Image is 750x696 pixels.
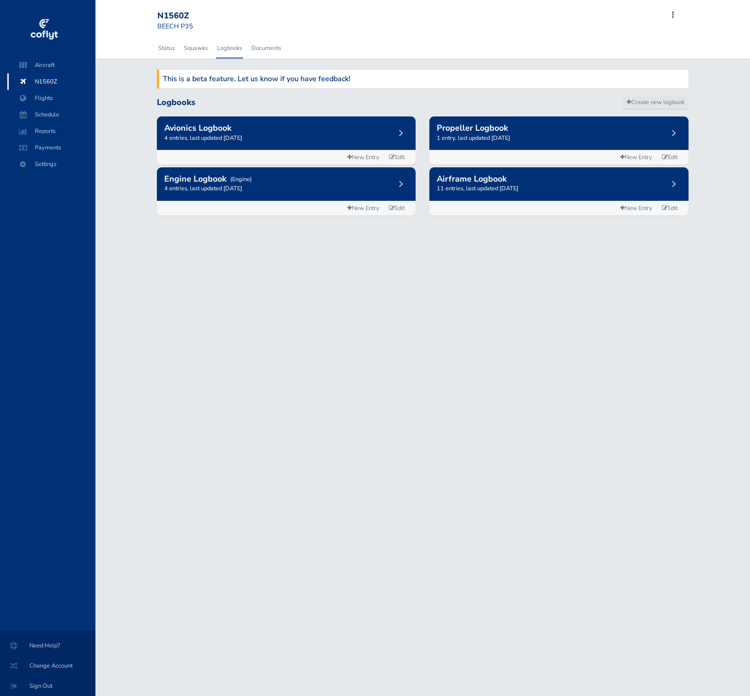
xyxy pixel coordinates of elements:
a: Create new logbook [622,96,689,110]
span: Edit [662,153,678,161]
h2: Airframe Logbook [437,175,507,183]
a: Engine Logbook (Engine) 4 entries, last updated [DATE] [157,167,416,201]
span: Need Help? [11,637,84,654]
span: Sign Out [11,678,84,694]
p: 11 entries, last updated [DATE] [437,184,681,193]
p: 1 entry, last updated [DATE] [437,133,681,143]
a: New Entry [344,151,383,164]
a: New Entry [617,151,656,164]
div: N1560Z [157,11,223,21]
div: This is a beta feature. Let us know if you have feedback! [163,73,685,85]
a: Logbooks [216,38,243,58]
a: Squawks [183,38,209,58]
p: 4 entries, last updated [DATE] [164,184,409,193]
span: N1560Z [17,73,86,90]
a: Edit [385,151,408,164]
span: Create new logbook [627,98,684,106]
span: Edit [389,204,405,212]
p: 4 entries, last updated [DATE] [164,133,409,143]
span: (Engine) [227,175,256,183]
span: Change Account [11,657,84,674]
a: New Entry [617,202,656,215]
span: New Entry [620,153,652,161]
img: coflyt logo [29,16,59,44]
a: New Entry [344,202,383,215]
span: Edit [389,153,405,161]
h2: Engine Logbook [164,175,227,183]
p: Logbooks [157,96,195,109]
span: New Entry [620,204,652,212]
small: BEECH P35 [157,22,193,31]
span: Aircraft [17,57,86,73]
span: Edit [662,204,678,212]
a: Edit [658,151,681,164]
a: Edit [385,202,408,215]
span: Flights [17,90,86,106]
a: Airframe Logbook 11 entries, last updated [DATE] [429,167,689,201]
span: Settings [17,156,86,172]
span: New Entry [347,153,379,161]
h2: Avionics Logbook [164,124,232,132]
h2: Propeller Logbook [437,124,508,132]
a: Propeller Logbook 1 entry, last updated [DATE] [429,116,689,150]
span: Schedule [17,106,86,123]
a: Documents [250,38,282,58]
span: New Entry [347,204,379,212]
a: Edit [658,202,681,215]
a: Avionics Logbook 4 entries, last updated [DATE] [157,116,416,150]
span: Reports [17,123,86,139]
a: Status [157,38,176,58]
span: Payments [17,139,86,156]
